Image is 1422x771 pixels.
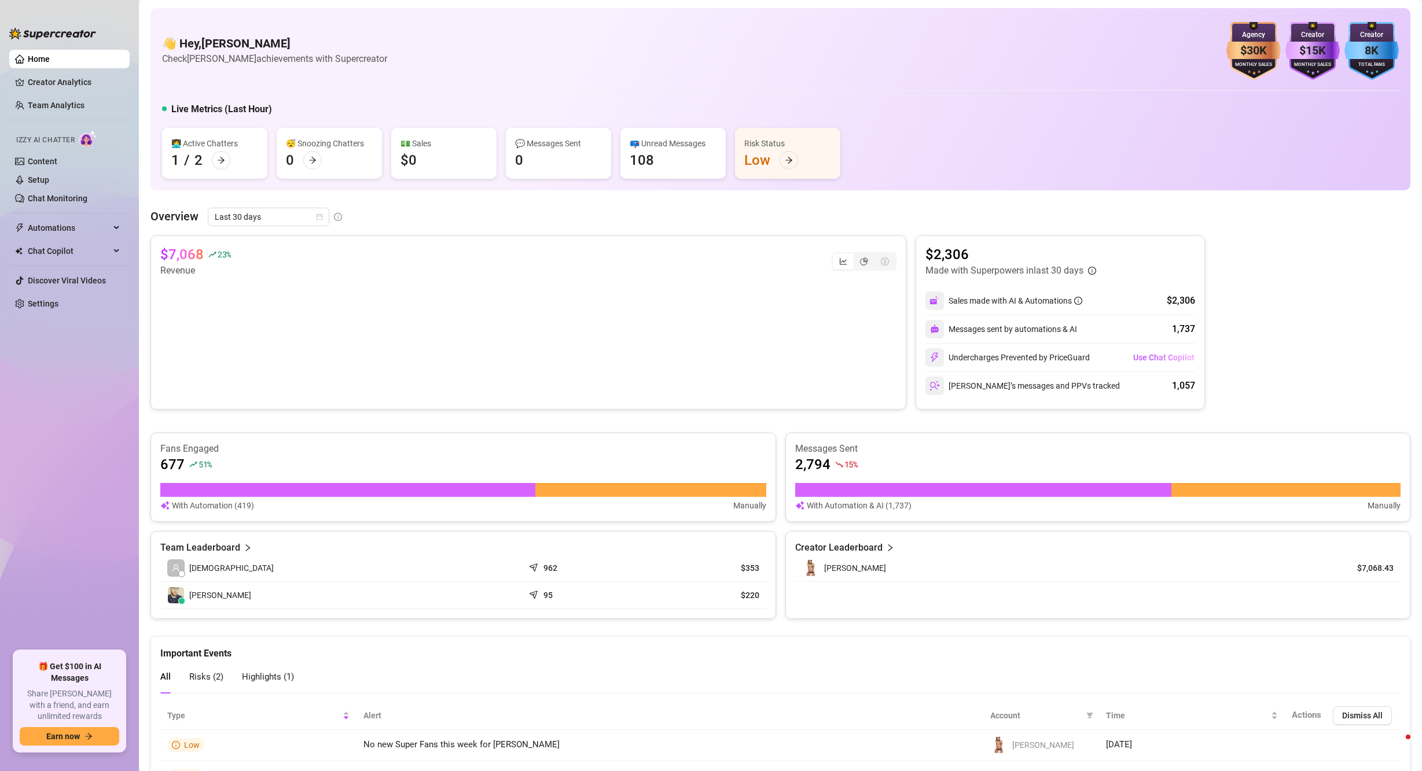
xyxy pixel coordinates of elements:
div: 108 [630,151,654,169]
img: logo-BBDzfeDw.svg [9,28,96,39]
article: 2,794 [795,455,831,474]
span: rise [189,460,197,468]
span: arrow-right [785,156,793,164]
div: 1,057 [1172,379,1195,393]
article: $2,306 [925,245,1096,264]
a: Setup [28,175,49,185]
div: Agency [1226,29,1281,40]
img: svg%3e [160,499,170,512]
span: Account [990,709,1082,722]
div: 1,737 [1172,322,1195,336]
article: 677 [160,455,185,474]
div: [PERSON_NAME]’s messages and PPVs tracked [925,377,1120,395]
a: Discover Viral Videos [28,276,106,285]
th: Alert [357,702,983,730]
article: Made with Superpowers in last 30 days [925,264,1083,278]
div: Risk Status [744,137,831,150]
div: 📪 Unread Messages [630,137,716,150]
button: Earn nowarrow-right [20,727,119,746]
a: Content [28,157,57,166]
span: info-circle [334,213,342,221]
img: svg%3e [929,296,940,306]
th: Type [160,702,357,730]
div: Sales made with AI & Automations [949,294,1082,307]
article: Revenue [160,264,231,278]
article: 95 [543,589,553,601]
button: Use Chat Copilot [1133,348,1195,367]
div: 💵 Sales [400,137,487,150]
div: $30K [1226,42,1281,60]
a: Home [28,54,50,64]
img: AI Chatter [79,130,97,147]
article: $7,068.43 [1341,562,1394,574]
a: Creator Analytics [28,73,120,91]
span: Chat Copilot [28,242,110,260]
span: dollar-circle [881,257,889,265]
h4: 👋 Hey, [PERSON_NAME] [162,35,387,51]
span: 🎁 Get $100 in AI Messages [20,661,119,684]
span: Actions [1292,710,1321,720]
article: $7,068 [160,245,204,264]
span: All [160,672,171,682]
article: Fans Engaged [160,442,766,455]
div: 0 [515,151,523,169]
span: [DEMOGRAPHIC_DATA] [189,562,274,574]
div: 2 [194,151,203,169]
span: filter [1084,707,1096,724]
img: purple-badge-B9DA21FR.svg [1285,22,1340,80]
span: fall [835,460,843,468]
img: blue-badge-DgoSNQY1.svg [1344,22,1399,80]
article: Team Leaderboard [160,541,240,555]
span: user [172,564,180,572]
div: 0 [286,151,294,169]
span: info-circle [1088,267,1096,275]
div: Important Events [160,637,1401,661]
img: svg%3e [795,499,804,512]
span: [PERSON_NAME] [189,589,251,602]
span: Automations [28,219,110,237]
span: rise [208,250,216,259]
span: No new Super Fans this week for [PERSON_NAME] [363,739,560,750]
span: Time [1106,709,1269,722]
div: Creator [1285,29,1340,40]
div: 💬 Messages Sent [515,137,602,150]
span: Low [184,740,200,750]
span: arrow-right [308,156,317,164]
a: Chat Monitoring [28,194,87,203]
div: 8K [1344,42,1399,60]
span: calendar [316,213,323,220]
a: Team Analytics [28,101,84,110]
span: arrow-right [84,732,93,740]
iframe: Intercom live chat [1383,732,1410,759]
span: 23 % [218,249,231,260]
span: Risks ( 2 ) [189,672,223,682]
div: $15K [1285,42,1340,60]
article: $353 [652,562,759,574]
span: Use Chat Copilot [1133,353,1195,362]
div: Undercharges Prevented by PriceGuard [925,348,1090,367]
article: Manually [733,499,766,512]
span: [PERSON_NAME] [824,563,886,573]
button: Dismiss All [1333,706,1392,725]
div: segmented control [832,252,896,271]
img: svg%3e [929,352,940,363]
span: info-circle [172,741,180,749]
span: Dismiss All [1342,711,1383,720]
article: Manually [1368,499,1401,512]
span: [PERSON_NAME] [1012,740,1074,750]
span: Share [PERSON_NAME] with a friend, and earn unlimited rewards [20,688,119,722]
article: 962 [543,562,557,574]
span: info-circle [1074,297,1082,305]
div: $0 [400,151,417,169]
span: filter [1086,712,1093,719]
div: Monthly Sales [1226,61,1281,69]
div: $2,306 [1167,294,1195,308]
span: right [886,541,894,555]
span: arrow-right [217,156,225,164]
article: Overview [150,208,199,225]
span: send [529,588,541,599]
h5: Live Metrics (Last Hour) [171,102,272,116]
span: [DATE] [1106,739,1132,750]
div: 😴 Snoozing Chatters [286,137,373,150]
span: thunderbolt [15,223,24,233]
